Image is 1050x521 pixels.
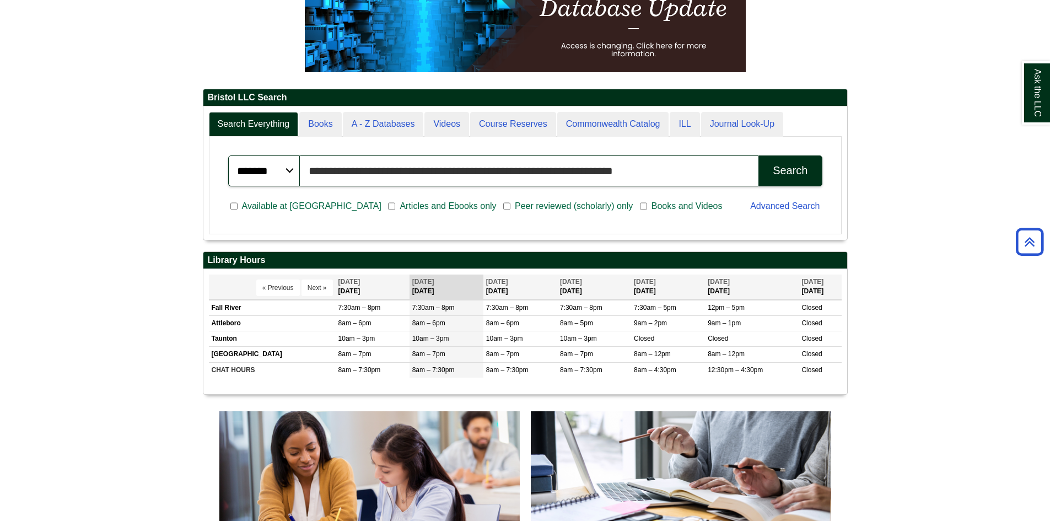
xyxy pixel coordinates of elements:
span: Closed [634,335,654,342]
span: Closed [801,319,822,327]
span: 8am – 7pm [412,350,445,358]
span: 8am – 7:30pm [338,366,381,374]
th: [DATE] [557,275,631,299]
input: Peer reviewed (scholarly) only [503,201,510,211]
span: [DATE] [560,278,582,286]
span: 8am – 7:30pm [486,366,529,374]
td: Fall River [209,300,336,315]
span: 12pm – 5pm [708,304,745,311]
span: Articles and Ebooks only [395,200,500,213]
span: 12:30pm – 4:30pm [708,366,763,374]
a: Commonwealth Catalog [557,112,669,137]
span: 8am – 7pm [560,350,593,358]
span: 10am – 3pm [412,335,449,342]
span: Available at [GEOGRAPHIC_DATA] [238,200,386,213]
span: [DATE] [708,278,730,286]
span: 10am – 3pm [338,335,375,342]
span: 8am – 7:30pm [560,366,602,374]
h2: Bristol LLC Search [203,89,847,106]
button: « Previous [256,280,300,296]
th: [DATE] [410,275,483,299]
td: Attleboro [209,316,336,331]
span: [DATE] [338,278,360,286]
td: Taunton [209,331,336,347]
input: Available at [GEOGRAPHIC_DATA] [230,201,238,211]
span: 8am – 7pm [486,350,519,358]
a: Books [299,112,341,137]
span: [DATE] [486,278,508,286]
span: 8am – 4:30pm [634,366,676,374]
td: CHAT HOURS [209,362,336,378]
span: 9am – 2pm [634,319,667,327]
a: Back to Top [1012,234,1047,249]
input: Books and Videos [640,201,647,211]
th: [DATE] [799,275,841,299]
span: Closed [708,335,728,342]
a: Advanced Search [750,201,820,211]
span: Peer reviewed (scholarly) only [510,200,637,213]
span: 8am – 7:30pm [412,366,455,374]
span: [DATE] [801,278,823,286]
span: 10am – 3pm [560,335,597,342]
span: 7:30am – 8pm [338,304,381,311]
span: Books and Videos [647,200,727,213]
span: 7:30am – 8pm [412,304,455,311]
a: Course Reserves [470,112,556,137]
th: [DATE] [483,275,557,299]
span: 9am – 1pm [708,319,741,327]
span: Closed [801,366,822,374]
span: 7:30am – 8pm [560,304,602,311]
span: Closed [801,304,822,311]
div: Search [773,164,807,177]
span: Closed [801,350,822,358]
a: Journal Look-Up [701,112,783,137]
span: 7:30am – 5pm [634,304,676,311]
span: 7:30am – 8pm [486,304,529,311]
input: Articles and Ebooks only [388,201,395,211]
a: Videos [424,112,469,137]
span: 8am – 6pm [486,319,519,327]
span: Closed [801,335,822,342]
span: 8am – 6pm [412,319,445,327]
span: 8am – 12pm [634,350,671,358]
span: 8am – 12pm [708,350,745,358]
a: ILL [670,112,699,137]
td: [GEOGRAPHIC_DATA] [209,347,336,362]
th: [DATE] [705,275,799,299]
th: [DATE] [336,275,410,299]
h2: Library Hours [203,252,847,269]
a: Search Everything [209,112,299,137]
span: 8am – 5pm [560,319,593,327]
th: [DATE] [631,275,705,299]
a: A - Z Databases [343,112,424,137]
button: Next » [301,280,333,296]
span: [DATE] [412,278,434,286]
button: Search [758,155,822,186]
span: 8am – 6pm [338,319,371,327]
span: 8am – 7pm [338,350,371,358]
span: 10am – 3pm [486,335,523,342]
span: [DATE] [634,278,656,286]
